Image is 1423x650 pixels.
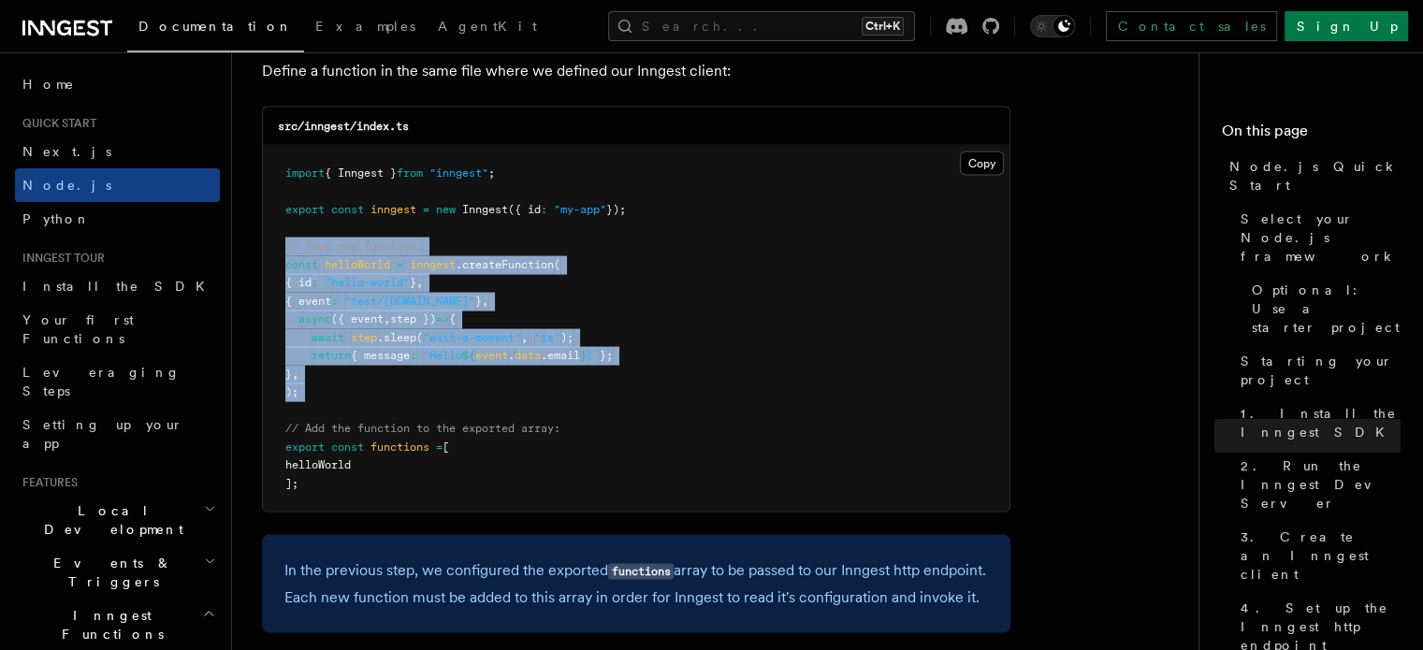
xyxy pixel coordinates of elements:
[312,331,344,344] span: await
[22,144,111,159] span: Next.js
[284,557,988,611] p: In the previous step, we configured the exported array to be passed to our Inngest http endpoint....
[423,349,462,362] span: `Hello
[608,11,915,41] button: Search...Ctrl+K
[384,312,390,325] span: ,
[606,203,626,216] span: });
[331,295,338,308] span: :
[312,276,318,289] span: :
[292,368,298,381] span: ,
[22,178,111,193] span: Node.js
[1233,449,1401,520] a: 2. Run the Inngest Dev Server
[285,203,325,216] span: export
[285,295,331,308] span: { event
[462,349,475,362] span: ${
[22,279,216,294] span: Install the SDK
[1241,456,1401,513] span: 2. Run the Inngest Dev Server
[515,349,541,362] span: data
[423,203,429,216] span: =
[390,312,436,325] span: step })
[1241,404,1401,441] span: 1. Install the Inngest SDK
[344,295,475,308] span: "test/[DOMAIN_NAME]"
[15,606,202,643] span: Inngest Functions
[427,6,548,51] a: AgentKit
[22,75,75,94] span: Home
[508,349,515,362] span: .
[1241,352,1401,389] span: Starting your project
[285,166,325,180] span: import
[285,477,298,490] span: ];
[397,258,403,271] span: =
[580,349,587,362] span: }
[351,331,377,344] span: step
[438,19,537,34] span: AgentKit
[410,258,456,271] span: inngest
[285,441,325,454] span: export
[1233,344,1401,397] a: Starting your project
[285,258,318,271] span: const
[541,349,580,362] span: .email
[560,331,574,344] span: );
[397,166,423,180] span: from
[534,331,560,344] span: "1s"
[1222,120,1401,150] h4: On this page
[1233,202,1401,273] a: Select your Node.js framework
[862,17,904,36] kbd: Ctrl+K
[1252,281,1401,337] span: Optional: Use a starter project
[436,203,456,216] span: new
[278,120,409,133] code: src/inngest/index.ts
[15,554,204,591] span: Events & Triggers
[351,349,410,362] span: { message
[554,258,560,271] span: (
[423,331,521,344] span: "wait-a-moment"
[15,168,220,202] a: Node.js
[429,166,488,180] span: "inngest"
[1233,520,1401,591] a: 3. Create an Inngest client
[410,349,416,362] span: :
[127,6,304,52] a: Documentation
[285,422,560,435] span: // Add the function to the exported array:
[443,441,449,454] span: [
[138,19,293,34] span: Documentation
[475,295,482,308] span: }
[325,166,397,180] span: { Inngest }
[312,349,351,362] span: return
[15,494,220,546] button: Local Development
[1241,527,1401,584] span: 3. Create an Inngest client
[960,152,1004,176] button: Copy
[456,258,554,271] span: .createFunction
[377,331,416,344] span: .sleep
[449,312,456,325] span: {
[1222,150,1401,202] a: Node.js Quick Start
[15,202,220,236] a: Python
[331,312,384,325] span: ({ event
[331,441,364,454] span: const
[331,203,364,216] span: const
[285,458,351,471] span: helloWorld
[262,58,1010,84] p: Define a function in the same file where we defined our Inngest client:
[15,303,220,355] a: Your first Functions
[1030,15,1075,37] button: Toggle dark mode
[600,349,613,362] span: };
[416,331,423,344] span: (
[15,501,204,539] span: Local Development
[22,211,91,226] span: Python
[436,312,449,325] span: =>
[370,441,429,454] span: functions
[298,312,331,325] span: async
[285,368,292,381] span: }
[22,417,183,451] span: Setting up your app
[1285,11,1408,41] a: Sign Up
[410,276,416,289] span: }
[22,365,181,398] span: Leveraging Steps
[15,408,220,460] a: Setting up your app
[22,312,134,346] span: Your first Functions
[488,166,495,180] span: ;
[1241,209,1401,266] span: Select your Node.js framework
[1244,273,1401,344] a: Optional: Use a starter project
[1233,397,1401,449] a: 1. Install the Inngest SDK
[315,19,415,34] span: Examples
[587,349,600,362] span: !`
[608,564,674,580] code: functions
[462,203,508,216] span: Inngest
[482,295,488,308] span: ,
